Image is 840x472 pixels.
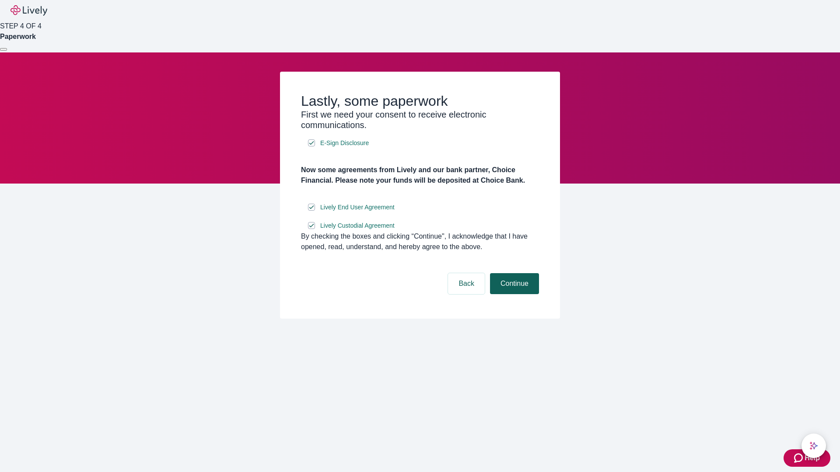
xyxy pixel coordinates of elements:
[318,202,396,213] a: e-sign disclosure document
[784,449,830,467] button: Zendesk support iconHelp
[10,5,47,16] img: Lively
[805,453,820,463] span: Help
[320,139,369,148] span: E-Sign Disclosure
[318,220,396,231] a: e-sign disclosure document
[809,441,818,450] svg: Lively AI Assistant
[320,221,395,230] span: Lively Custodial Agreement
[301,109,539,130] h3: First we need your consent to receive electronic communications.
[448,273,485,294] button: Back
[801,434,826,458] button: chat
[490,273,539,294] button: Continue
[301,231,539,252] div: By checking the boxes and clicking “Continue", I acknowledge that I have opened, read, understand...
[301,93,539,109] h2: Lastly, some paperwork
[320,203,395,212] span: Lively End User Agreement
[301,165,539,186] h4: Now some agreements from Lively and our bank partner, Choice Financial. Please note your funds wi...
[318,138,371,149] a: e-sign disclosure document
[794,453,805,463] svg: Zendesk support icon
